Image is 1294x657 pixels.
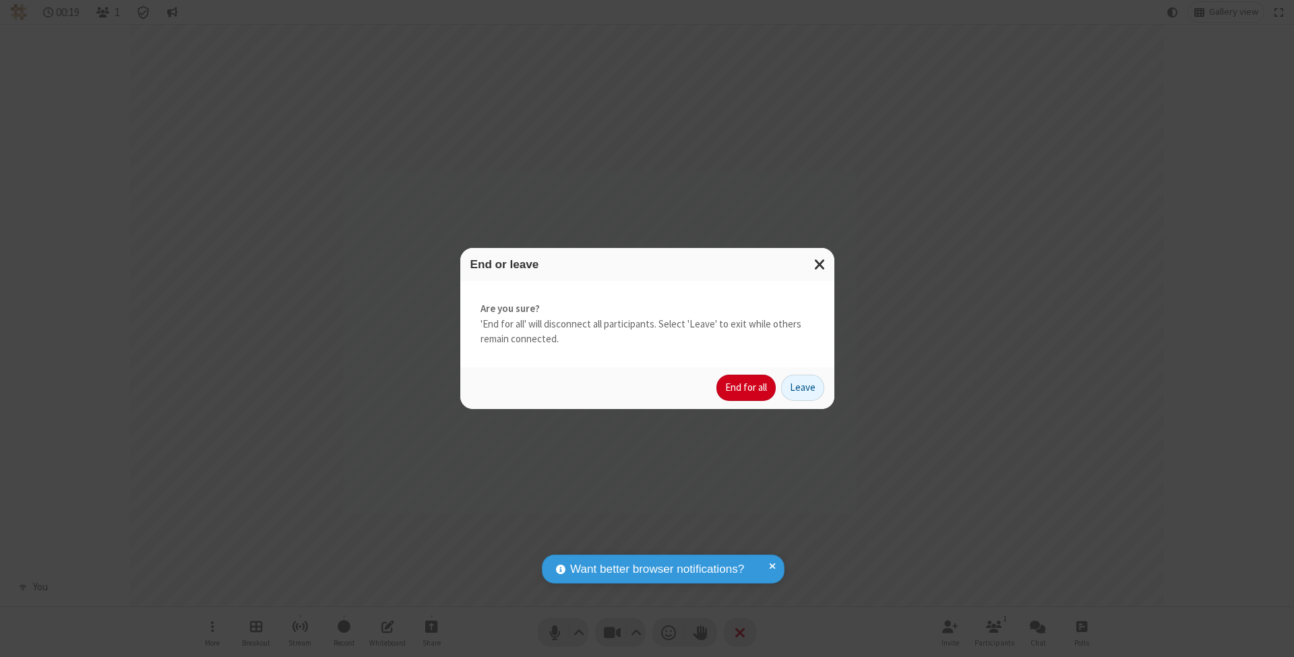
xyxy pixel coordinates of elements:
[481,301,814,317] strong: Are you sure?
[470,258,824,271] h3: End or leave
[806,248,834,281] button: Close modal
[781,375,824,402] button: Leave
[716,375,776,402] button: End for all
[460,281,834,367] div: 'End for all' will disconnect all participants. Select 'Leave' to exit while others remain connec...
[570,561,744,578] span: Want better browser notifications?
